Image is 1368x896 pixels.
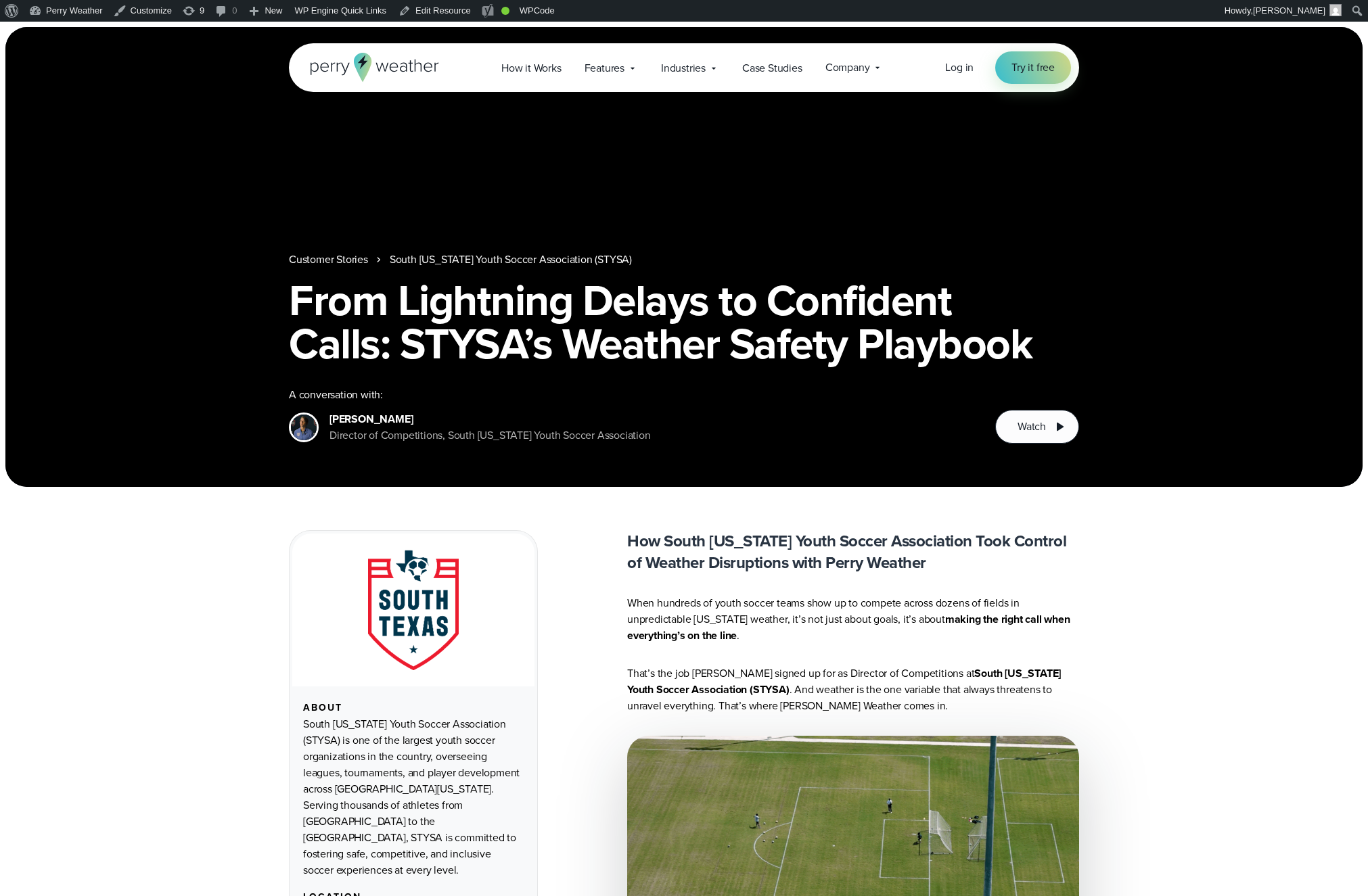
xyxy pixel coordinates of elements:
strong: How South [US_STATE] Youth Soccer Association Took Control of Weather Disruptions with Perry Weather [627,529,1066,575]
nav: Breadcrumb [289,252,1079,268]
span: Case Studies [742,60,802,76]
span: Features [585,60,624,76]
span: Try it free [1011,60,1055,76]
span: Log in [945,60,974,75]
h1: From Lightning Delays to Confident Calls: STYSA’s Weather Safety Playbook [289,279,1079,365]
span: [PERSON_NAME] [1253,5,1325,16]
img: STYSA [368,550,459,670]
a: Customer Stories [289,252,368,268]
a: South [US_STATE] Youth Soccer Association (STYSA) [390,252,632,268]
span: Company [825,60,870,76]
div: About [303,703,524,713]
a: Case Studies [731,54,814,82]
img: Victoria Ojeda, STYSA [291,415,317,440]
div: A conversation with: [289,387,974,403]
a: Log in [945,60,974,76]
div: South [US_STATE] Youth Soccer Association (STYSA) is one of the largest youth soccer organization... [303,716,524,878]
strong: making the right call when everything’s on the line [627,611,1070,643]
a: Try it free [995,51,1071,84]
strong: South [US_STATE] Youth Soccer Association (STYSA) [627,665,1061,697]
p: That’s the job [PERSON_NAME] signed up for as Director of Competitions at . And weather is the on... [627,665,1079,714]
button: Watch [995,410,1079,444]
div: Good [501,7,509,15]
span: Industries [661,60,706,76]
div: [PERSON_NAME] [329,411,651,427]
div: Director of Competitions, South [US_STATE] Youth Soccer Association [329,427,651,444]
p: When hundreds of youth soccer teams show up to compete across dozens of fields in unpredictable [... [627,595,1079,644]
span: Watch [1018,419,1046,435]
a: How it Works [490,54,573,82]
span: How it Works [501,60,562,76]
